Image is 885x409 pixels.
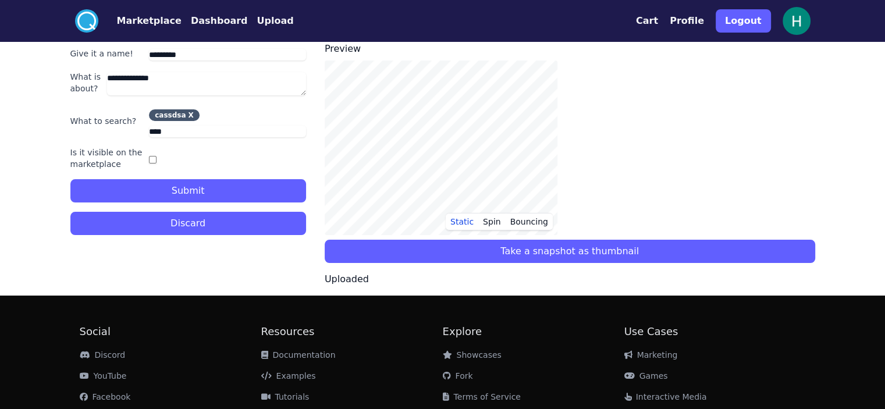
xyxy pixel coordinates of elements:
a: Dashboard [182,14,248,28]
a: Marketing [624,350,678,360]
button: Profile [670,14,704,28]
button: Cart [636,14,658,28]
a: Interactive Media [624,392,707,401]
p: Uploaded [325,272,815,286]
label: What is about? [70,71,102,94]
a: Showcases [443,350,502,360]
h2: Explore [443,323,624,340]
label: Give it a name! [70,48,145,59]
a: Terms of Service [443,392,521,401]
button: Static [446,213,478,230]
h2: Social [80,323,261,340]
button: Discard [70,212,306,235]
a: Logout [716,5,771,37]
label: Is it visible on the marketplace [70,147,145,170]
a: YouTube [80,371,127,380]
button: Marketplace [117,14,182,28]
div: cassdsa [155,112,186,119]
h3: Preview [325,42,815,56]
a: Games [624,371,668,380]
button: Take a snapshot as thumbnail [325,240,815,263]
img: profile [783,7,811,35]
a: Tutorials [261,392,310,401]
button: Dashboard [191,14,248,28]
div: X [189,112,194,119]
button: Logout [716,9,771,33]
a: Examples [261,371,316,380]
a: Fork [443,371,473,380]
label: What to search? [70,115,145,127]
button: Bouncing [506,213,553,230]
a: Upload [247,14,293,28]
a: Facebook [80,392,131,401]
button: Submit [70,179,306,202]
a: Documentation [261,350,336,360]
h2: Use Cases [624,323,806,340]
a: Marketplace [98,14,182,28]
button: Upload [257,14,293,28]
a: Discord [80,350,126,360]
h2: Resources [261,323,443,340]
button: Spin [478,213,506,230]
